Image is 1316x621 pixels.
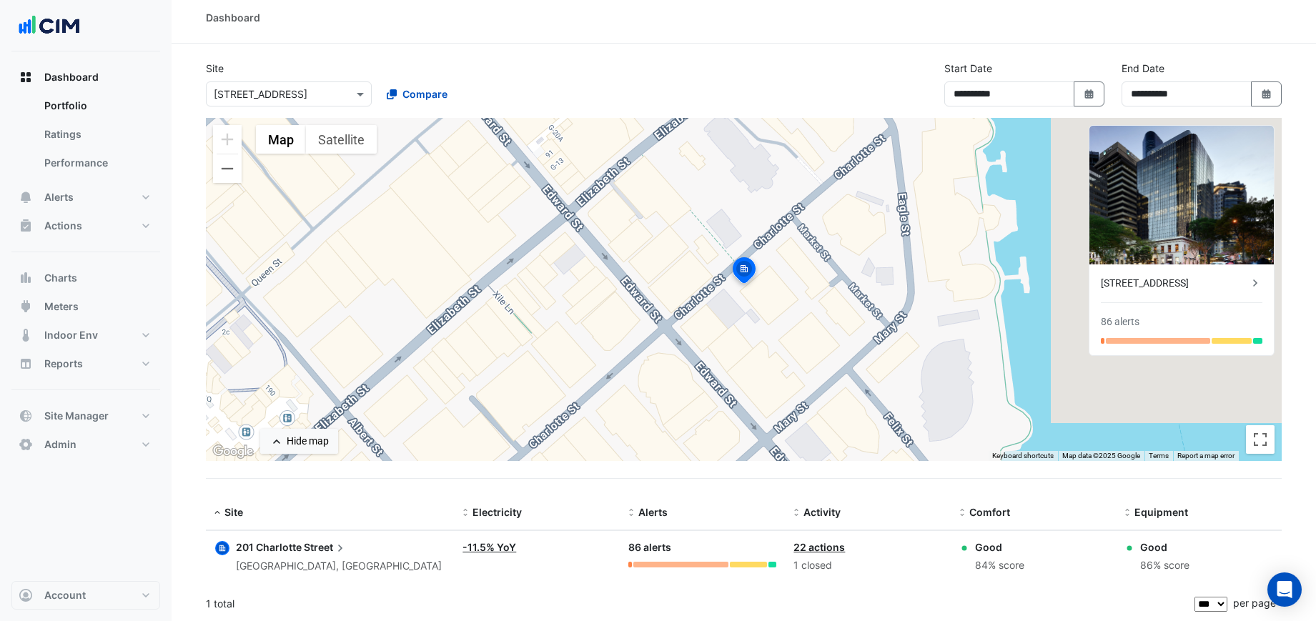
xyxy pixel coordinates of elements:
[1134,506,1188,518] span: Equipment
[1083,88,1096,100] fa-icon: Select Date
[209,442,257,461] img: Google
[19,437,33,452] app-icon: Admin
[17,11,81,40] img: Company Logo
[473,506,522,518] span: Electricity
[44,328,98,342] span: Indoor Env
[19,190,33,204] app-icon: Alerts
[793,557,942,574] div: 1 closed
[1062,452,1140,459] span: Map data ©2025 Google
[256,125,306,154] button: Show street map
[236,541,302,553] span: 201 Charlotte
[44,271,77,285] span: Charts
[11,264,160,292] button: Charts
[1101,276,1248,291] div: [STREET_ADDRESS]
[728,255,760,289] img: site-pin-selected.svg
[11,430,160,459] button: Admin
[19,271,33,285] app-icon: Charts
[224,506,243,518] span: Site
[44,190,74,204] span: Alerts
[19,409,33,423] app-icon: Site Manager
[304,540,347,555] span: Street
[944,61,992,76] label: Start Date
[19,357,33,371] app-icon: Reports
[206,10,260,25] div: Dashboard
[213,125,242,154] button: Zoom in
[19,299,33,314] app-icon: Meters
[628,540,777,556] div: 86 alerts
[11,321,160,349] button: Indoor Env
[1101,314,1139,329] div: 86 alerts
[19,70,33,84] app-icon: Dashboard
[306,125,377,154] button: Show satellite imagery
[11,63,160,91] button: Dashboard
[1233,597,1276,609] span: per page
[992,451,1054,461] button: Keyboard shortcuts
[11,183,160,212] button: Alerts
[462,541,516,553] a: -11.5% YoY
[377,81,457,106] button: Compare
[19,328,33,342] app-icon: Indoor Env
[44,219,82,233] span: Actions
[44,299,79,314] span: Meters
[44,70,99,84] span: Dashboard
[44,437,76,452] span: Admin
[1260,88,1273,100] fa-icon: Select Date
[969,506,1010,518] span: Comfort
[1267,572,1302,607] div: Open Intercom Messenger
[33,91,160,120] a: Portfolio
[44,588,86,602] span: Account
[638,506,668,518] span: Alerts
[11,402,160,430] button: Site Manager
[287,434,329,449] div: Hide map
[975,557,1024,574] div: 84% score
[402,86,447,101] span: Compare
[1089,126,1274,264] img: 201 Charlotte Street
[11,292,160,321] button: Meters
[1149,452,1169,459] a: Terms (opens in new tab)
[975,540,1024,555] div: Good
[209,442,257,461] a: Open this area in Google Maps (opens a new window)
[793,541,845,553] a: 22 actions
[33,149,160,177] a: Performance
[11,212,160,240] button: Actions
[1122,61,1164,76] label: End Date
[803,506,841,518] span: Activity
[19,219,33,233] app-icon: Actions
[1177,452,1235,459] a: Report a map error
[33,120,160,149] a: Ratings
[11,91,160,183] div: Dashboard
[1140,540,1189,555] div: Good
[260,429,338,454] button: Hide map
[236,558,442,575] div: [GEOGRAPHIC_DATA], [GEOGRAPHIC_DATA]
[206,61,224,76] label: Site
[44,357,83,371] span: Reports
[44,409,109,423] span: Site Manager
[1140,557,1189,574] div: 86% score
[11,581,160,610] button: Account
[213,154,242,183] button: Zoom out
[11,349,160,378] button: Reports
[1246,425,1275,454] button: Toggle fullscreen view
